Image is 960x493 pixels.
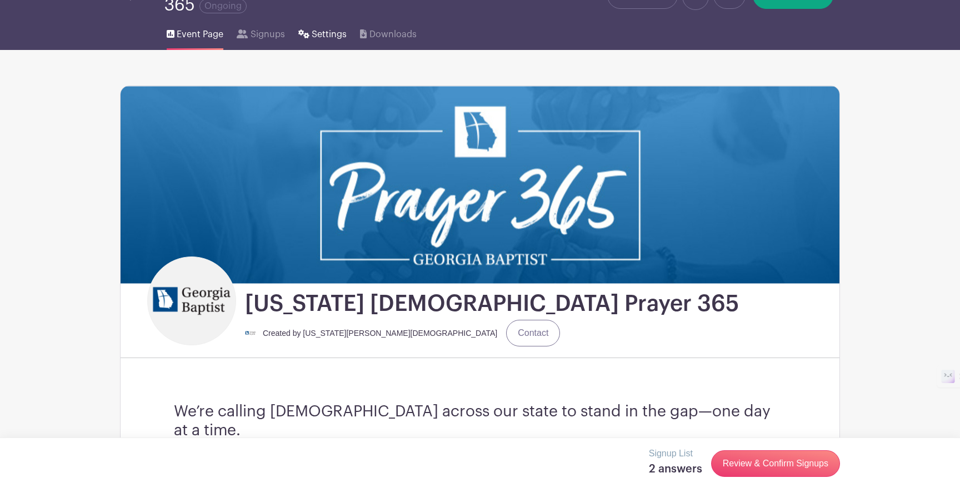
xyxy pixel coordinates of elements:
span: Signups [251,28,285,41]
a: Contact [506,320,560,346]
p: Signup List [649,447,702,460]
a: Event Page [167,14,223,50]
a: Downloads [360,14,416,50]
h5: 2 answers [649,462,702,476]
img: Prayer%20365_930x255.jpg [121,86,839,283]
h1: [US_STATE] [DEMOGRAPHIC_DATA] Prayer 365 [245,290,739,318]
span: Settings [312,28,347,41]
h3: We’re calling [DEMOGRAPHIC_DATA] across our state to stand in the gap—one day at a time. [174,403,786,440]
a: Signups [237,14,284,50]
img: georgia%20baptist%20logo.png [150,259,233,343]
a: Review & Confirm Signups [711,450,840,477]
small: Created by [US_STATE][PERSON_NAME][DEMOGRAPHIC_DATA] [263,329,497,338]
a: Settings [298,14,347,50]
span: Event Page [177,28,223,41]
span: Downloads [369,28,417,41]
img: georgia%20baptist%20logo.png [245,328,256,339]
